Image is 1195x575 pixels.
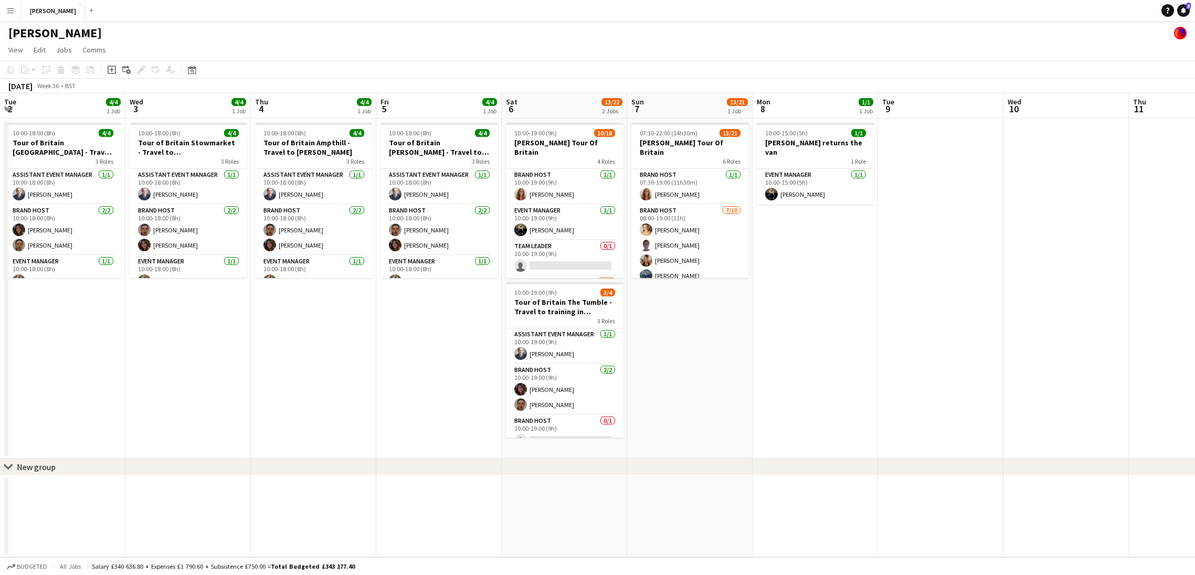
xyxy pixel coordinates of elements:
[380,123,498,278] app-job-card: 10:00-18:00 (8h)4/4Tour of Britain [PERSON_NAME] - Travel to The Tumble/[GEOGRAPHIC_DATA]3 RolesA...
[600,289,615,296] span: 3/4
[631,123,749,278] app-job-card: 07:30-22:00 (14h30m)13/21[PERSON_NAME] Tour Of Britain6 RolesBrand Host1/107:30-19:00 (11h30m)[PE...
[720,129,741,137] span: 13/21
[506,240,623,276] app-card-role: Team Leader0/110:00-19:00 (9h)
[130,255,247,291] app-card-role: Event Manager1/110:00-18:00 (8h)[PERSON_NAME]
[1131,103,1146,115] span: 11
[597,157,615,165] span: 4 Roles
[130,97,143,107] span: Wed
[380,138,498,157] h3: Tour of Britain [PERSON_NAME] - Travel to The Tumble/[GEOGRAPHIC_DATA]
[727,98,748,106] span: 13/21
[130,169,247,205] app-card-role: Assistant Event Manager1/110:00-18:00 (8h)[PERSON_NAME]
[506,282,623,438] app-job-card: 10:00-19:00 (9h)3/4Tour of Britain The Tumble - Travel to training in [GEOGRAPHIC_DATA]3 RolesAss...
[4,138,122,157] h3: Tour of Britain [GEOGRAPHIC_DATA] - Travel to [GEOGRAPHIC_DATA]
[8,25,102,41] h1: [PERSON_NAME]
[602,107,622,115] div: 2 Jobs
[1133,97,1146,107] span: Thu
[506,276,623,525] app-card-role: Brand Host8/15
[640,129,697,137] span: 07:30-22:00 (14h30m)
[594,129,615,137] span: 10/18
[851,129,866,137] span: 1/1
[35,82,61,90] span: Week 36
[859,107,873,115] div: 1 Job
[253,103,268,115] span: 4
[851,157,866,165] span: 1 Role
[727,107,747,115] div: 1 Job
[757,123,874,205] app-job-card: 10:00-15:00 (5h)1/1[PERSON_NAME] returns the van1 RoleEvent Manager1/110:00-15:00 (5h)[PERSON_NAME]
[52,43,76,57] a: Jobs
[506,138,623,157] h3: [PERSON_NAME] Tour Of Britain
[1177,4,1190,17] a: 5
[255,97,268,107] span: Thu
[255,138,373,157] h3: Tour of Britain Ampthill - Travel to [PERSON_NAME]
[357,98,372,106] span: 4/4
[630,103,644,115] span: 7
[765,129,808,137] span: 10:00-15:00 (5h)
[506,364,623,415] app-card-role: Brand Host2/210:00-19:00 (9h)[PERSON_NAME][PERSON_NAME]
[379,103,389,115] span: 5
[482,98,497,106] span: 4/4
[130,205,247,255] app-card-role: Brand Host2/210:00-18:00 (8h)[PERSON_NAME][PERSON_NAME]
[506,205,623,240] app-card-role: Event Manager1/110:00-19:00 (9h)[PERSON_NAME]
[232,107,246,115] div: 1 Job
[1174,27,1187,39] app-user-avatar: Tobin James
[4,123,122,278] app-job-card: 10:00-18:00 (8h)4/4Tour of Britain [GEOGRAPHIC_DATA] - Travel to [GEOGRAPHIC_DATA]3 RolesAssistan...
[56,45,72,55] span: Jobs
[4,255,122,291] app-card-role: Event Manager1/110:00-18:00 (8h)[PERSON_NAME]
[506,123,623,278] div: 10:00-19:00 (9h)10/18[PERSON_NAME] Tour Of Britain4 RolesBrand Host1/110:00-19:00 (9h)[PERSON_NAM...
[631,138,749,157] h3: [PERSON_NAME] Tour Of Britain
[65,82,76,90] div: BST
[231,98,246,106] span: 4/4
[757,169,874,205] app-card-role: Event Manager1/110:00-15:00 (5h)[PERSON_NAME]
[514,129,557,137] span: 10:00-19:00 (9h)
[506,328,623,364] app-card-role: Assistant Event Manager1/110:00-19:00 (9h)[PERSON_NAME]
[13,129,55,137] span: 10:00-18:00 (8h)
[380,97,389,107] span: Fri
[631,205,749,377] app-card-role: Brand Host7/1008:00-19:00 (11h)[PERSON_NAME][PERSON_NAME][PERSON_NAME][PERSON_NAME]
[757,97,770,107] span: Mon
[271,562,355,570] span: Total Budgeted £343 177.40
[380,255,498,291] app-card-role: Event Manager1/110:00-18:00 (8h)[PERSON_NAME]
[472,157,490,165] span: 3 Roles
[346,157,364,165] span: 3 Roles
[3,103,16,115] span: 2
[475,129,490,137] span: 4/4
[757,138,874,157] h3: [PERSON_NAME] returns the van
[106,98,121,106] span: 4/4
[263,129,306,137] span: 10:00-18:00 (8h)
[107,107,120,115] div: 1 Job
[357,107,371,115] div: 1 Job
[255,123,373,278] app-job-card: 10:00-18:00 (8h)4/4Tour of Britain Ampthill - Travel to [PERSON_NAME]3 RolesAssistant Event Manag...
[29,43,50,57] a: Edit
[631,169,749,205] app-card-role: Brand Host1/107:30-19:00 (11h30m)[PERSON_NAME]
[601,98,622,106] span: 13/22
[224,129,239,137] span: 4/4
[96,157,113,165] span: 3 Roles
[882,97,894,107] span: Tue
[130,138,247,157] h3: Tour of Britain Stowmarket - Travel to [GEOGRAPHIC_DATA]
[255,255,373,291] app-card-role: Event Manager1/110:00-18:00 (8h)[PERSON_NAME]
[17,462,56,472] div: New group
[4,43,27,57] a: View
[389,129,431,137] span: 10:00-18:00 (8h)
[221,157,239,165] span: 3 Roles
[22,1,85,21] button: [PERSON_NAME]
[350,129,364,137] span: 4/4
[504,103,517,115] span: 6
[130,123,247,278] app-job-card: 10:00-18:00 (8h)4/4Tour of Britain Stowmarket - Travel to [GEOGRAPHIC_DATA]3 RolesAssistant Event...
[82,45,106,55] span: Comms
[5,561,49,572] button: Budgeted
[8,45,23,55] span: View
[1008,97,1021,107] span: Wed
[128,103,143,115] span: 3
[506,415,623,451] app-card-role: Brand Host0/110:00-19:00 (9h)
[631,97,644,107] span: Sun
[881,103,894,115] span: 9
[8,81,33,91] div: [DATE]
[859,98,873,106] span: 1/1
